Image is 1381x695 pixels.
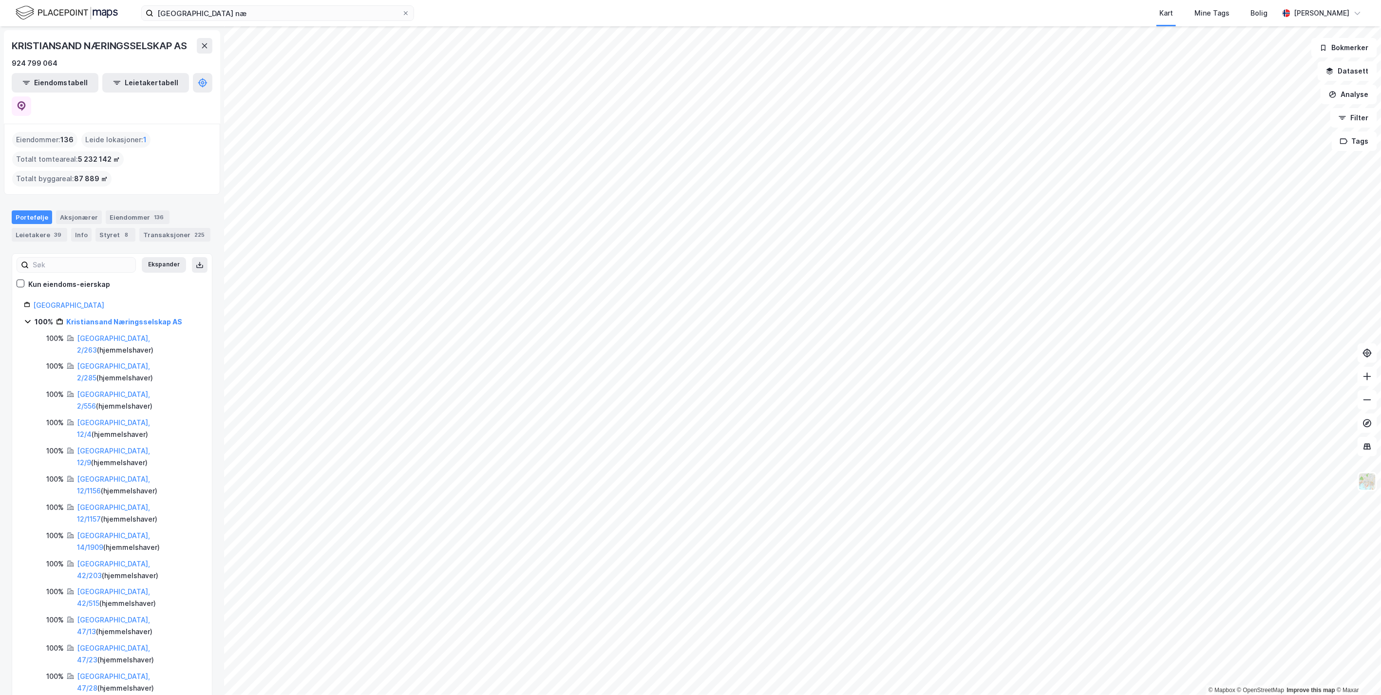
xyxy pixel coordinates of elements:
[29,258,135,272] input: Søk
[153,6,402,20] input: Søk på adresse, matrikkel, gårdeiere, leietakere eller personer
[1332,648,1381,695] div: Kontrollprogram for chat
[143,134,147,146] span: 1
[1294,7,1350,19] div: [PERSON_NAME]
[1209,687,1235,694] a: Mapbox
[1194,7,1230,19] div: Mine Tags
[77,558,200,582] div: ( hjemmelshaver )
[46,502,64,513] div: 100%
[46,530,64,542] div: 100%
[77,390,150,410] a: [GEOGRAPHIC_DATA], 2/556
[52,230,63,240] div: 39
[12,38,189,54] div: KRISTIANSAND NÆRINGSSELSKAP AS
[77,530,200,553] div: ( hjemmelshaver )
[46,586,64,598] div: 100%
[12,132,77,148] div: Eiendommer :
[46,642,64,654] div: 100%
[46,333,64,344] div: 100%
[142,257,186,273] button: Ekspander
[77,445,200,469] div: ( hjemmelshaver )
[77,389,200,412] div: ( hjemmelshaver )
[77,473,200,497] div: ( hjemmelshaver )
[12,73,98,93] button: Eiendomstabell
[1321,85,1377,104] button: Analyse
[77,644,150,664] a: [GEOGRAPHIC_DATA], 47/23
[77,334,150,354] a: [GEOGRAPHIC_DATA], 2/263
[77,587,150,607] a: [GEOGRAPHIC_DATA], 42/515
[1311,38,1377,57] button: Bokmerker
[1251,7,1268,19] div: Bolig
[12,57,57,69] div: 924 799 064
[81,132,151,148] div: Leide lokasjoner :
[77,560,150,580] a: [GEOGRAPHIC_DATA], 42/203
[46,389,64,400] div: 100%
[77,503,150,523] a: [GEOGRAPHIC_DATA], 12/1157
[28,279,110,290] div: Kun eiendoms-eierskap
[77,614,200,638] div: ( hjemmelshaver )
[77,447,150,467] a: [GEOGRAPHIC_DATA], 12/9
[122,230,132,240] div: 8
[66,318,182,326] a: Kristiansand Næringsselskap AS
[77,360,200,384] div: ( hjemmelshaver )
[46,473,64,485] div: 100%
[78,153,120,165] span: 5 232 142 ㎡
[192,230,207,240] div: 225
[95,228,135,242] div: Styret
[77,475,150,495] a: [GEOGRAPHIC_DATA], 12/1156
[46,671,64,682] div: 100%
[77,502,200,525] div: ( hjemmelshaver )
[77,616,150,636] a: [GEOGRAPHIC_DATA], 47/13
[46,445,64,457] div: 100%
[77,671,200,694] div: ( hjemmelshaver )
[77,531,150,551] a: [GEOGRAPHIC_DATA], 14/1909
[1330,108,1377,128] button: Filter
[46,360,64,372] div: 100%
[1332,648,1381,695] iframe: Chat Widget
[33,301,104,309] a: [GEOGRAPHIC_DATA]
[102,73,189,93] button: Leietakertabell
[1159,7,1173,19] div: Kart
[1332,131,1377,151] button: Tags
[1318,61,1377,81] button: Datasett
[1287,687,1335,694] a: Improve this map
[1358,472,1377,491] img: Z
[35,316,53,328] div: 100%
[77,642,200,666] div: ( hjemmelshaver )
[12,151,124,167] div: Totalt tomteareal :
[12,210,52,224] div: Portefølje
[71,228,92,242] div: Info
[16,4,118,21] img: logo.f888ab2527a4732fd821a326f86c7f29.svg
[77,672,150,692] a: [GEOGRAPHIC_DATA], 47/28
[77,333,200,356] div: ( hjemmelshaver )
[60,134,74,146] span: 136
[1237,687,1285,694] a: OpenStreetMap
[139,228,210,242] div: Transaksjoner
[77,586,200,609] div: ( hjemmelshaver )
[152,212,166,222] div: 136
[77,362,150,382] a: [GEOGRAPHIC_DATA], 2/285
[77,417,200,440] div: ( hjemmelshaver )
[74,173,108,185] span: 87 889 ㎡
[77,418,150,438] a: [GEOGRAPHIC_DATA], 12/4
[12,228,67,242] div: Leietakere
[12,171,112,187] div: Totalt byggareal :
[46,417,64,429] div: 100%
[46,558,64,570] div: 100%
[56,210,102,224] div: Aksjonærer
[106,210,170,224] div: Eiendommer
[46,614,64,626] div: 100%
